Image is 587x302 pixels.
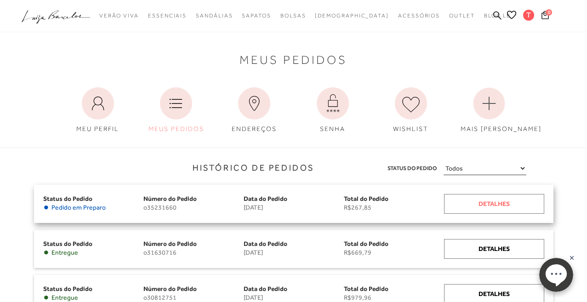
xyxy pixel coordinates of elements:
[143,294,244,302] span: o30812751
[51,249,78,256] span: Entregue
[315,12,389,19] span: [DEMOGRAPHIC_DATA]
[148,125,204,132] span: MEUS PEDIDOS
[449,12,475,19] span: Outlet
[196,12,233,19] span: Sandálias
[444,239,544,259] a: Detalhes
[344,249,444,256] span: R$669,79
[143,195,197,202] span: Número do Pedido
[344,204,444,211] span: R$267,85
[244,195,287,202] span: Data do Pedido
[99,12,139,19] span: Verão Viva
[143,285,197,292] span: Número do Pedido
[484,12,511,19] span: BLOG LB
[388,164,437,173] span: Status do Pedido
[43,285,92,292] span: Status do Pedido
[141,83,211,138] a: MEUS PEDIDOS
[43,195,92,202] span: Status do Pedido
[143,249,244,256] span: o31630716
[461,125,541,132] span: MAIS [PERSON_NAME]
[454,83,524,138] a: MAIS [PERSON_NAME]
[393,125,428,132] span: WISHLIST
[43,204,49,211] span: •
[344,285,388,292] span: Total do Pedido
[63,83,133,138] a: MEU PERFIL
[244,285,287,292] span: Data do Pedido
[7,162,314,174] h3: Histórico de Pedidos
[444,194,544,214] a: Detalhes
[43,249,49,256] span: •
[76,125,119,132] span: MEU PERFIL
[523,10,534,21] span: T
[315,7,389,24] a: noSubCategoriesText
[232,125,277,132] span: ENDEREÇOS
[219,83,290,138] a: ENDEREÇOS
[239,55,348,65] span: Meus Pedidos
[148,12,187,19] span: Essenciais
[344,195,388,202] span: Total do Pedido
[297,83,368,138] a: SENHA
[398,12,440,19] span: Acessórios
[398,7,440,24] a: categoryNavScreenReaderText
[539,10,552,23] button: 0
[244,249,344,256] span: [DATE]
[51,204,106,211] span: Pedido em Preparo
[244,204,344,211] span: [DATE]
[519,9,539,23] button: T
[320,125,345,132] span: SENHA
[242,7,271,24] a: categoryNavScreenReaderText
[148,7,187,24] a: categoryNavScreenReaderText
[51,294,78,302] span: Entregue
[143,240,197,247] span: Número do Pedido
[344,294,444,302] span: R$979,96
[43,294,49,302] span: •
[43,240,92,247] span: Status do Pedido
[242,12,271,19] span: Sapatos
[143,204,244,211] span: o35231660
[196,7,233,24] a: categoryNavScreenReaderText
[546,9,552,16] span: 0
[280,7,306,24] a: categoryNavScreenReaderText
[484,7,511,24] a: BLOG LB
[449,7,475,24] a: categoryNavScreenReaderText
[376,83,446,138] a: WISHLIST
[344,240,388,247] span: Total do Pedido
[99,7,139,24] a: categoryNavScreenReaderText
[280,12,306,19] span: Bolsas
[244,240,287,247] span: Data do Pedido
[244,294,344,302] span: [DATE]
